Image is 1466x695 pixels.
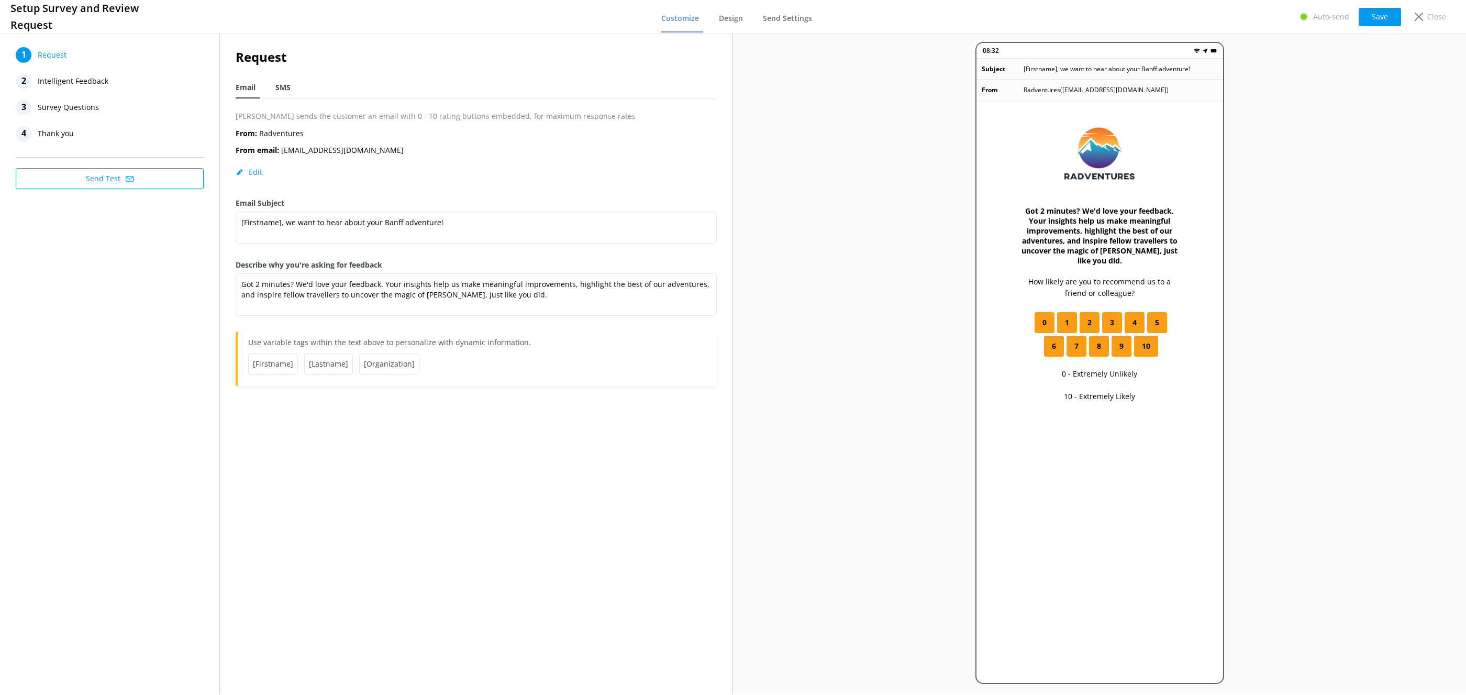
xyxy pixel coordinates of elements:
[1132,317,1137,328] span: 4
[1065,317,1069,328] span: 1
[1024,85,1169,95] p: Radventures ( [EMAIL_ADDRESS][DOMAIN_NAME] )
[1061,122,1138,185] img: 825-1757353861.png
[1427,11,1446,23] p: Close
[1142,340,1150,352] span: 10
[1110,317,1114,328] span: 3
[236,82,256,93] span: Email
[982,85,1024,95] p: From
[982,64,1024,74] p: Subject
[236,167,262,178] button: Edit
[236,259,717,271] label: Describe why you're asking for feedback
[1210,48,1217,54] img: battery.png
[1042,317,1047,328] span: 0
[1119,340,1124,352] span: 9
[359,354,419,374] span: [Organization]
[16,47,31,63] div: 1
[236,111,717,122] p: [PERSON_NAME] sends the customer an email with 0 - 10 rating buttons embedded, for maximum respon...
[236,197,717,209] label: Email Subject
[236,212,717,244] textarea: [Firstname], we want to hear about your Banff adventure!
[236,273,717,316] textarea: Got 2 minutes? We'd love your feedback. Your insights help us make meaningful improvements, highl...
[275,82,291,93] span: SMS
[236,128,304,139] p: Radventures
[236,145,404,156] p: [EMAIL_ADDRESS][DOMAIN_NAME]
[983,46,999,56] p: 08:32
[236,128,257,138] b: From:
[1202,48,1208,54] img: near-me.png
[763,13,812,24] span: Send Settings
[719,13,743,24] span: Design
[38,47,66,63] span: Request
[38,100,99,115] span: Survey Questions
[16,100,31,115] div: 3
[661,13,699,24] span: Customize
[1097,340,1101,352] span: 8
[1024,64,1190,74] p: [Firstname], we want to hear about your Banff adventure!
[1087,317,1092,328] span: 2
[236,47,717,67] h2: Request
[1018,206,1181,266] h3: Got 2 minutes? We'd love your feedback. Your insights help us make meaningful improvements, highl...
[38,126,74,141] span: Thank you
[248,337,706,354] p: Use variable tags within the text above to personalize with dynamic information.
[1194,48,1200,54] img: wifi.png
[1052,340,1056,352] span: 6
[236,145,279,155] b: From email:
[1313,11,1349,23] p: Auto-send
[16,73,31,89] div: 2
[1155,317,1159,328] span: 5
[16,126,31,141] div: 4
[248,354,298,374] span: [Firstname]
[1074,340,1079,352] span: 7
[38,73,108,89] span: Intelligent Feedback
[16,168,204,189] button: Send Test
[1018,276,1181,300] p: How likely are you to recommend us to a friend or colleague?
[304,354,353,374] span: [Lastname]
[1064,391,1135,402] p: 10 - Extremely Likely
[1359,8,1401,26] button: Save
[1062,368,1137,380] p: 0 - Extremely Unlikely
